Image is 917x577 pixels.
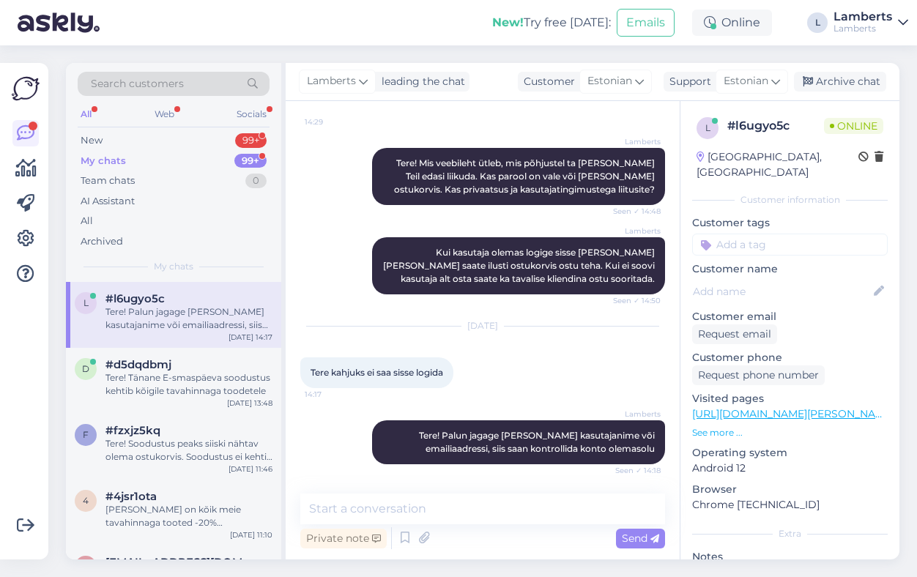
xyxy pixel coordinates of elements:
[105,556,258,569] span: tuulutama@gmail.com
[235,133,267,148] div: 99+
[692,391,888,406] p: Visited pages
[794,72,886,92] div: Archive chat
[300,529,387,548] div: Private note
[587,73,632,89] span: Estonian
[692,482,888,497] p: Browser
[492,14,611,31] div: Try free [DATE]:
[234,154,267,168] div: 99+
[105,490,157,503] span: #4jsr1ota
[606,206,661,217] span: Seen ✓ 14:48
[834,23,892,34] div: Lamberts
[606,295,661,306] span: Seen ✓ 14:50
[394,157,657,195] span: Tere! Mis veebileht ütleb, mis põhjustel ta [PERSON_NAME] Teil edasi liikuda. Kas parool on vale ...
[81,174,135,188] div: Team chats
[152,105,177,124] div: Web
[692,365,825,385] div: Request phone number
[622,532,659,545] span: Send
[81,234,123,249] div: Archived
[105,305,272,332] div: Tere! Palun jagage [PERSON_NAME] kasutajanime või emailiaadressi, siis saan kontrollida konto ole...
[834,11,908,34] a: LambertsLamberts
[692,426,888,439] p: See more ...
[311,367,443,378] span: Tere kahjuks ei saa sisse logida
[305,389,360,400] span: 14:17
[606,465,661,476] span: Seen ✓ 14:18
[154,260,193,273] span: My chats
[91,76,184,92] span: Search customers
[230,529,272,540] div: [DATE] 11:10
[83,429,89,440] span: f
[300,319,665,332] div: [DATE]
[692,10,772,36] div: Online
[105,437,272,464] div: Tere! Soodustus peaks siiski nähtav olema ostukorvis. Soodustus ei kehti toodetele, mis on soodus...
[692,350,888,365] p: Customer phone
[692,407,894,420] a: [URL][DOMAIN_NAME][PERSON_NAME]
[692,193,888,206] div: Customer information
[105,424,160,437] span: #fzxjz5kq
[81,194,135,209] div: AI Assistant
[105,292,165,305] span: #l6ugyo5c
[78,105,94,124] div: All
[229,464,272,474] div: [DATE] 11:46
[692,261,888,277] p: Customer name
[105,503,272,529] div: [PERSON_NAME] on kõik meie tavahinnaga tooted -20% soodustusega. Tõhusused on [PERSON_NAME] külla...
[692,215,888,231] p: Customer tags
[305,116,360,127] span: 14:29
[834,11,892,23] div: Lamberts
[692,234,888,256] input: Add a tag
[518,74,575,89] div: Customer
[664,74,711,89] div: Support
[81,154,126,168] div: My chats
[724,73,768,89] span: Estonian
[705,122,710,133] span: l
[692,324,777,344] div: Request email
[617,9,675,37] button: Emails
[692,445,888,461] p: Operating system
[606,226,661,237] span: Lamberts
[693,283,871,299] input: Add name
[606,409,661,420] span: Lamberts
[307,73,356,89] span: Lamberts
[376,74,465,89] div: leading the chat
[81,133,103,148] div: New
[12,75,40,103] img: Askly Logo
[227,398,272,409] div: [DATE] 13:48
[81,214,93,228] div: All
[692,527,888,540] div: Extra
[692,549,888,565] p: Notes
[245,174,267,188] div: 0
[83,495,89,506] span: 4
[419,430,657,454] span: Tere! Palun jagage [PERSON_NAME] kasutajanime või emailiaadressi, siis saan kontrollida konto ole...
[105,371,272,398] div: Tere! Tänane E-smaspäeva soodustus kehtib kõigile tavahinnaga toodetele
[229,332,272,343] div: [DATE] 14:17
[824,118,883,134] span: Online
[234,105,270,124] div: Socials
[692,497,888,513] p: Chrome [TECHNICAL_ID]
[492,15,524,29] b: New!
[83,297,89,308] span: l
[105,358,171,371] span: #d5dqdbmj
[82,363,89,374] span: d
[383,247,657,284] span: Kui kasutaja olemas logige sisse [PERSON_NAME] [PERSON_NAME] saate ilusti ostukorvis ostu teha. K...
[692,461,888,476] p: Android 12
[692,309,888,324] p: Customer email
[606,136,661,147] span: Lamberts
[807,12,828,33] div: L
[727,117,824,135] div: # l6ugyo5c
[697,149,858,180] div: [GEOGRAPHIC_DATA], [GEOGRAPHIC_DATA]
